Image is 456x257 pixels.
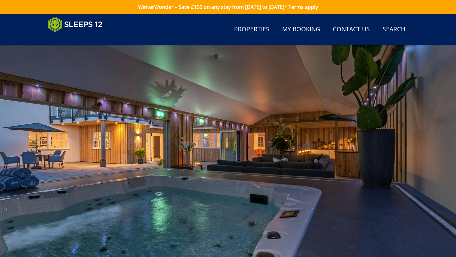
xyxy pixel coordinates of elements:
a: Search [380,22,408,37]
iframe: Customer reviews powered by Trustpilot [45,36,111,41]
img: Sleeps 12 [48,16,103,32]
a: My Booking [280,22,323,37]
a: Contact Us [330,22,372,37]
a: Properties [231,22,272,37]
